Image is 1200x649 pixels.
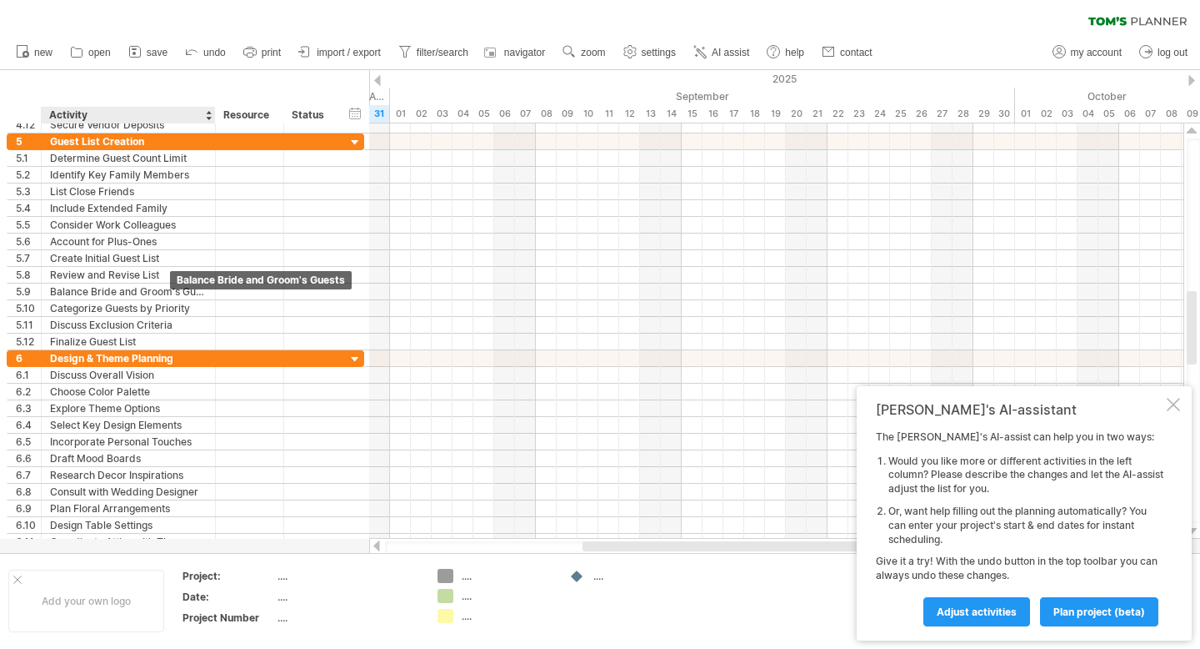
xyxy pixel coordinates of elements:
[262,47,281,58] span: print
[16,350,41,366] div: 6
[417,47,468,58] span: filter/search
[785,47,804,58] span: help
[1015,105,1036,123] div: Wednesday, 1 October 2025
[598,105,619,123] div: Thursday, 11 September 2025
[16,284,41,299] div: 5.9
[369,105,390,123] div: Sunday, 31 August 2025
[50,367,207,383] div: Discuss Overall Vision
[1040,597,1158,626] a: plan project (beta)
[765,105,786,123] div: Friday, 19 September 2025
[50,384,207,400] div: Choose Color Palette
[558,42,610,63] a: zoom
[577,105,598,123] div: Wednesday, 10 September 2025
[50,300,207,316] div: Categorize Guests by Priority
[50,184,207,199] div: List Close Friends
[876,401,1163,418] div: [PERSON_NAME]'s AI-assistant
[840,47,872,58] span: contact
[50,350,207,366] div: Design & Theme Planning
[16,184,41,199] div: 5.3
[786,105,807,123] div: Saturday, 20 September 2025
[494,105,515,123] div: Saturday, 6 September 2025
[34,47,52,58] span: new
[49,107,206,123] div: Activity
[390,88,1015,105] div: September 2025
[16,534,41,550] div: 6.11
[482,42,550,63] a: navigator
[642,47,676,58] span: settings
[1053,606,1145,618] span: plan project (beta)
[1077,105,1098,123] div: Saturday, 4 October 2025
[994,105,1015,123] div: Tuesday, 30 September 2025
[689,42,754,63] a: AI assist
[50,534,207,550] div: Coordinate Attire with Theme
[66,42,116,63] a: open
[1048,42,1127,63] a: my account
[16,167,41,183] div: 5.2
[182,569,274,583] div: Project:
[923,597,1030,626] a: Adjust activities
[50,484,207,500] div: Consult with Wedding Designer
[16,217,41,233] div: 5.5
[50,217,207,233] div: Consider Work Colleagues
[50,234,207,249] div: Account for Plus-Ones
[932,105,952,123] div: Saturday, 27 September 2025
[1157,47,1187,58] span: log out
[1098,105,1119,123] div: Sunday, 5 October 2025
[277,590,417,604] div: ....
[50,400,207,416] div: Explore Theme Options
[504,47,545,58] span: navigator
[1135,42,1192,63] a: log out
[16,467,41,483] div: 6.7
[807,105,827,123] div: Sunday, 21 September 2025
[182,611,274,625] div: Project Number
[50,267,207,283] div: Review and Revise List
[88,47,111,58] span: open
[16,501,41,516] div: 6.9
[16,417,41,433] div: 6.4
[50,434,207,450] div: Incorporate Personal Touches
[239,42,286,63] a: print
[911,105,932,123] div: Friday, 26 September 2025
[16,367,41,383] div: 6.1
[848,105,869,123] div: Tuesday, 23 September 2025
[723,105,744,123] div: Wednesday, 17 September 2025
[50,317,207,333] div: Discuss Exclusion Criteria
[16,484,41,500] div: 6.8
[50,133,207,149] div: Guest List Creation
[473,105,494,123] div: Friday, 5 September 2025
[50,450,207,466] div: Draft Mood Boards
[8,570,164,632] div: Add your own logo
[557,105,577,123] div: Tuesday, 9 September 2025
[50,117,207,133] div: Secure Vendor Deposits
[619,105,640,123] div: Friday, 12 September 2025
[1057,105,1077,123] div: Friday, 3 October 2025
[223,107,274,123] div: Resource
[50,250,207,266] div: Create Initial Guest List
[147,47,167,58] span: save
[181,42,231,63] a: undo
[682,105,702,123] div: Monday, 15 September 2025
[593,569,684,583] div: ....
[1071,47,1122,58] span: my account
[277,569,417,583] div: ....
[50,467,207,483] div: Research Decor Inspirations
[744,105,765,123] div: Thursday, 18 September 2025
[888,505,1163,546] li: Or, want help filling out the planning automatically? You can enter your project's start & end da...
[390,105,411,123] div: Monday, 1 September 2025
[515,105,536,123] div: Sunday, 7 September 2025
[50,284,207,299] div: Balance Bride and Groom's Guests
[973,105,994,123] div: Monday, 29 September 2025
[16,517,41,533] div: 6.10
[888,455,1163,496] li: Would you like more or different activities in the left column? Please describe the changes and l...
[16,434,41,450] div: 6.5
[712,47,749,58] span: AI assist
[16,400,41,416] div: 6.3
[50,200,207,216] div: Include Extended Family
[50,517,207,533] div: Design Table Settings
[952,105,973,123] div: Sunday, 28 September 2025
[702,105,723,123] div: Tuesday, 16 September 2025
[294,42,386,63] a: import / export
[876,430,1163,626] div: The [PERSON_NAME]'s AI-assist can help you in two ways: Give it a try! With the undo button in th...
[124,42,172,63] a: save
[16,450,41,466] div: 6.6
